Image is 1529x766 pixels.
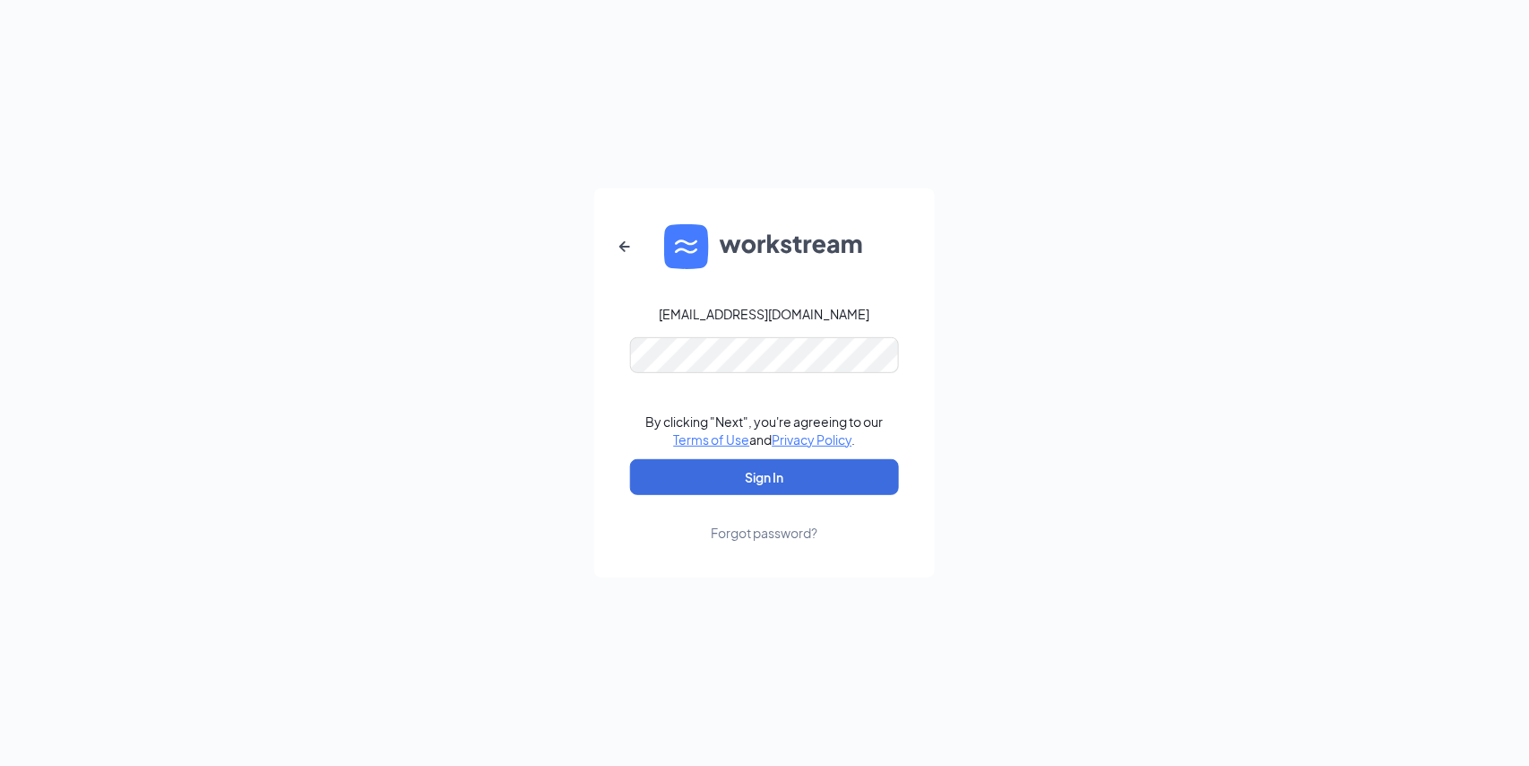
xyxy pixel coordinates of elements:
a: Privacy Policy [773,431,852,448]
div: [EMAIL_ADDRESS][DOMAIN_NAME] [660,305,870,323]
a: Terms of Use [674,431,750,448]
div: By clicking "Next", you're agreeing to our and . [646,413,884,448]
div: Forgot password? [712,524,818,542]
button: ArrowLeftNew [603,225,646,268]
svg: ArrowLeftNew [614,236,635,257]
a: Forgot password? [712,495,818,542]
button: Sign In [630,459,899,495]
img: WS logo and Workstream text [664,224,865,269]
